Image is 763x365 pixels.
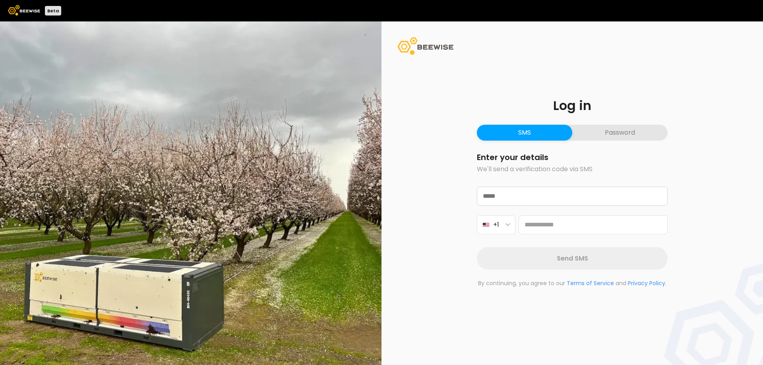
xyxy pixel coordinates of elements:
button: Password [572,125,668,141]
a: Terms of Service [567,279,614,287]
span: Send SMS [557,253,588,263]
button: +1 [477,215,515,234]
p: We'll send a verification code via SMS [477,164,668,174]
p: By continuing, you agree to our and . [477,279,668,288]
button: Send SMS [477,247,668,270]
img: Beewise logo [8,5,40,15]
button: SMS [477,125,572,141]
h2: Enter your details [477,153,668,161]
span: +1 [493,220,499,230]
a: Privacy Policy [628,279,665,287]
h1: Log in [477,99,668,112]
div: Beta [45,6,61,15]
